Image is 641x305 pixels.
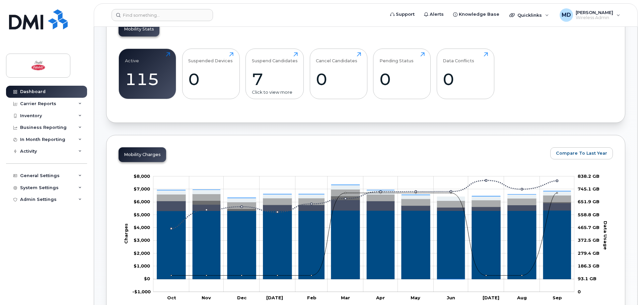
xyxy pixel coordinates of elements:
tspan: 838.2 GB [578,173,599,179]
div: Mark Damaso [555,8,625,22]
div: Click to view more [252,89,298,95]
div: Quicklinks [505,8,554,22]
g: $0 [134,199,150,204]
tspan: Sep [553,295,562,300]
input: Find something... [112,9,213,21]
div: 0 [188,69,233,89]
tspan: -$1,000 [132,289,151,294]
div: Pending Status [379,52,414,63]
a: Suspended Devices0 [188,52,233,95]
button: Compare To Last Year [550,147,613,159]
span: Compare To Last Year [556,150,607,156]
tspan: Jun [447,295,455,300]
div: Active [125,52,139,63]
div: Cancel Candidates [316,52,357,63]
tspan: 186.3 GB [578,263,599,269]
tspan: [DATE] [483,295,499,300]
a: Active115 [125,52,170,95]
tspan: $1,000 [134,263,150,269]
span: MD [562,11,571,19]
div: Suspended Devices [188,52,233,63]
div: 0 [443,69,488,89]
a: Suspend Candidates7Click to view more [252,52,298,95]
span: [PERSON_NAME] [576,10,613,15]
tspan: Apr [376,295,385,300]
g: $0 [134,225,150,230]
g: Roaming [157,200,571,211]
tspan: $0 [144,276,150,281]
g: Rate Plan [157,210,571,279]
tspan: 0 [578,289,581,294]
g: Features [157,189,571,209]
div: Suspend Candidates [252,52,298,63]
div: Data Conflicts [443,52,474,63]
tspan: Charges [123,223,129,244]
g: $0 [134,186,150,192]
tspan: 558.8 GB [578,212,599,217]
tspan: 651.9 GB [578,199,599,204]
span: Alerts [430,11,444,18]
g: $0 [132,289,151,294]
g: $0 [134,212,150,217]
tspan: Dec [237,295,247,300]
tspan: Feb [307,295,316,300]
tspan: 93.1 GB [578,276,596,281]
tspan: $2,000 [134,250,150,256]
div: 0 [379,69,425,89]
tspan: $3,000 [134,237,150,243]
span: Support [396,11,415,18]
tspan: $8,000 [134,173,150,179]
tspan: $7,000 [134,186,150,192]
a: Support [385,8,419,21]
a: Cancel Candidates0 [316,52,361,95]
tspan: Nov [202,295,211,300]
tspan: $6,000 [134,199,150,204]
tspan: Oct [167,295,176,300]
g: $0 [134,237,150,243]
div: 115 [125,69,170,89]
tspan: 372.5 GB [578,237,599,243]
a: Alerts [419,8,448,21]
span: Quicklinks [517,12,542,18]
tspan: Data Usage [603,221,608,249]
tspan: 745.1 GB [578,186,599,192]
tspan: [DATE] [266,295,283,300]
div: 7 [252,69,298,89]
tspan: 279.4 GB [578,250,599,256]
tspan: 465.7 GB [578,225,599,230]
g: $0 [134,250,150,256]
span: Wireless Admin [576,15,613,20]
div: 0 [316,69,361,89]
tspan: Aug [517,295,527,300]
span: Knowledge Base [459,11,499,18]
a: Knowledge Base [448,8,504,21]
g: GST [157,185,571,202]
a: Data Conflicts0 [443,52,488,95]
tspan: $4,000 [134,225,150,230]
g: $0 [134,263,150,269]
tspan: May [411,295,420,300]
tspan: $5,000 [134,212,150,217]
tspan: Mar [341,295,350,300]
g: $0 [134,173,150,179]
a: Pending Status0 [379,52,425,95]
